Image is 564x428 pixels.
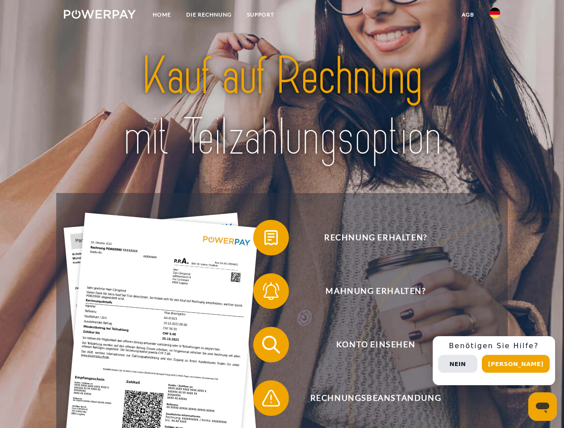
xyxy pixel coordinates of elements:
button: Nein [438,355,477,373]
h3: Benötigen Sie Hilfe? [438,342,550,350]
div: Schnellhilfe [433,336,555,385]
button: Konto einsehen [253,327,485,362]
a: Home [145,7,179,23]
iframe: Schaltfläche zum Öffnen des Messaging-Fensters [528,392,557,421]
span: Rechnungsbeanstandung [266,380,485,416]
img: title-powerpay_de.svg [85,43,479,171]
a: agb [454,7,482,23]
button: Rechnungsbeanstandung [253,380,485,416]
img: de [489,8,500,18]
img: logo-powerpay-white.svg [64,10,136,19]
img: qb_warning.svg [260,387,282,409]
button: Rechnung erhalten? [253,220,485,255]
a: SUPPORT [239,7,282,23]
span: Rechnung erhalten? [266,220,485,255]
span: Konto einsehen [266,327,485,362]
img: qb_search.svg [260,333,282,356]
button: Mahnung erhalten? [253,273,485,309]
span: Mahnung erhalten? [266,273,485,309]
a: DIE RECHNUNG [179,7,239,23]
button: [PERSON_NAME] [482,355,550,373]
img: qb_bill.svg [260,226,282,249]
img: qb_bell.svg [260,280,282,302]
